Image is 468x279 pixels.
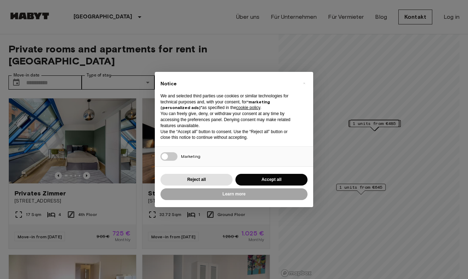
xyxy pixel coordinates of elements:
[160,174,233,186] button: Reject all
[235,174,308,186] button: Accept all
[160,99,270,110] strong: “marketing (personalized ads)”
[160,111,296,129] p: You can freely give, deny, or withdraw your consent at any time by accessing the preferences pane...
[181,154,200,159] span: Marketing
[160,188,308,200] button: Learn more
[298,78,310,89] button: Close this notice
[160,93,296,111] p: We and selected third parties use cookies or similar technologies for technical purposes and, wit...
[160,80,296,87] h2: Notice
[303,79,305,87] span: ×
[236,105,260,110] a: cookie policy
[160,129,296,141] p: Use the “Accept all” button to consent. Use the “Reject all” button or close this notice to conti...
